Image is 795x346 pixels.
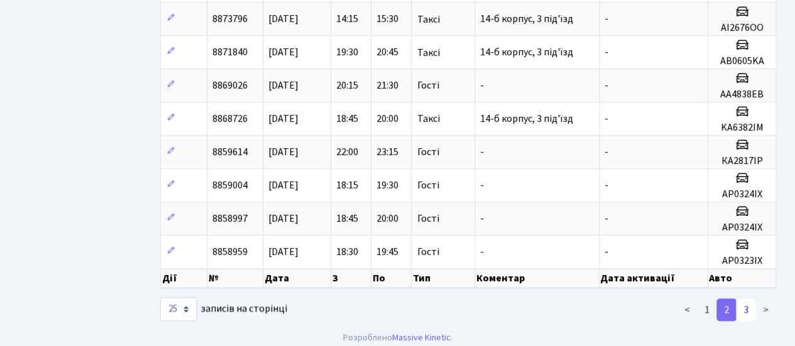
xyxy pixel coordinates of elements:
span: [DATE] [268,13,299,26]
h5: AB0605KA [713,55,770,67]
span: Гості [417,214,439,224]
span: 18:45 [336,112,358,126]
th: Дата активації [599,269,708,288]
span: 15:30 [376,13,398,26]
a: 2 [716,298,737,321]
span: 20:45 [376,46,398,60]
label: записів на сторінці [160,297,287,321]
span: [DATE] [268,46,299,60]
th: По [371,269,412,288]
th: Тип [412,269,474,288]
a: < [677,298,698,321]
span: 18:30 [336,245,358,259]
span: - [480,145,484,159]
span: 8869026 [212,78,248,92]
span: 23:15 [376,145,398,159]
span: - [605,212,608,225]
span: 8858959 [212,245,248,259]
span: 18:45 [336,212,358,225]
span: - [605,13,608,26]
span: [DATE] [268,145,299,159]
span: Таксі [417,114,439,124]
span: - [605,78,608,92]
span: [DATE] [268,178,299,192]
span: - [480,78,484,92]
a: 1 [697,298,717,321]
span: 14:15 [336,13,358,26]
span: - [605,46,608,60]
span: 18:15 [336,178,358,192]
span: 20:00 [376,112,398,126]
span: - [605,145,608,159]
span: 8873796 [212,13,248,26]
div: Розроблено . [343,331,452,345]
span: 8859614 [212,145,248,159]
h5: KA6382IM [713,122,770,134]
span: [DATE] [268,212,299,225]
span: 8858997 [212,212,248,225]
select: записів на сторінці [160,297,197,321]
span: 19:30 [376,178,398,192]
span: 19:45 [376,245,398,259]
span: 8859004 [212,178,248,192]
span: 14-б корпус, 3 під'їзд [480,112,573,126]
span: 8868726 [212,112,248,126]
span: Гості [417,180,439,190]
span: [DATE] [268,245,299,259]
span: - [480,212,484,225]
span: Гості [417,147,439,157]
th: Коментар [475,269,600,288]
th: З [331,269,371,288]
h5: КА2817IP [713,155,770,167]
th: Дії [161,269,207,288]
h5: AI2676OO [713,22,770,34]
span: 14-б корпус, 3 під'їзд [480,46,573,60]
span: [DATE] [268,78,299,92]
h5: АР0323ІХ [713,255,770,267]
span: 21:30 [376,78,398,92]
span: 20:15 [336,78,358,92]
span: [DATE] [268,112,299,126]
th: Авто [708,269,776,288]
span: 19:30 [336,46,358,60]
span: 8871840 [212,46,248,60]
a: > [755,298,776,321]
span: Гості [417,80,439,90]
a: 3 [736,298,756,321]
span: Таксі [417,48,439,58]
h5: AA4838EB [713,89,770,100]
span: - [605,112,608,126]
span: 14-б корпус, 3 під'їзд [480,13,573,26]
span: - [605,178,608,192]
span: 20:00 [376,212,398,225]
span: - [480,245,484,259]
h5: АР0324ІХ [713,222,770,234]
th: № [207,269,263,288]
span: Таксі [417,14,439,24]
span: 22:00 [336,145,358,159]
span: - [480,178,484,192]
th: Дата [263,269,331,288]
span: - [605,245,608,259]
a: Massive Kinetic [392,331,451,344]
h5: АР0324ІХ [713,188,770,200]
span: Гості [417,247,439,257]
